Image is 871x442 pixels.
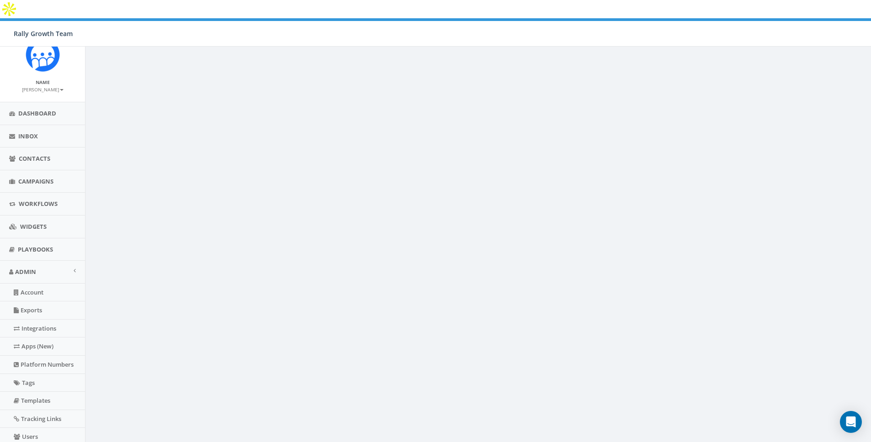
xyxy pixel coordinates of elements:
[18,132,38,140] span: Inbox
[15,268,36,276] span: Admin
[18,109,56,117] span: Dashboard
[14,29,73,38] span: Rally Growth Team
[18,177,53,185] span: Campaigns
[19,200,58,208] span: Workflows
[26,37,60,72] img: Icon_1.png
[20,222,47,231] span: Widgets
[22,85,64,93] a: [PERSON_NAME]
[22,86,64,93] small: [PERSON_NAME]
[19,154,50,163] span: Contacts
[36,79,50,85] small: Name
[840,411,862,433] div: Open Intercom Messenger
[18,245,53,253] span: Playbooks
